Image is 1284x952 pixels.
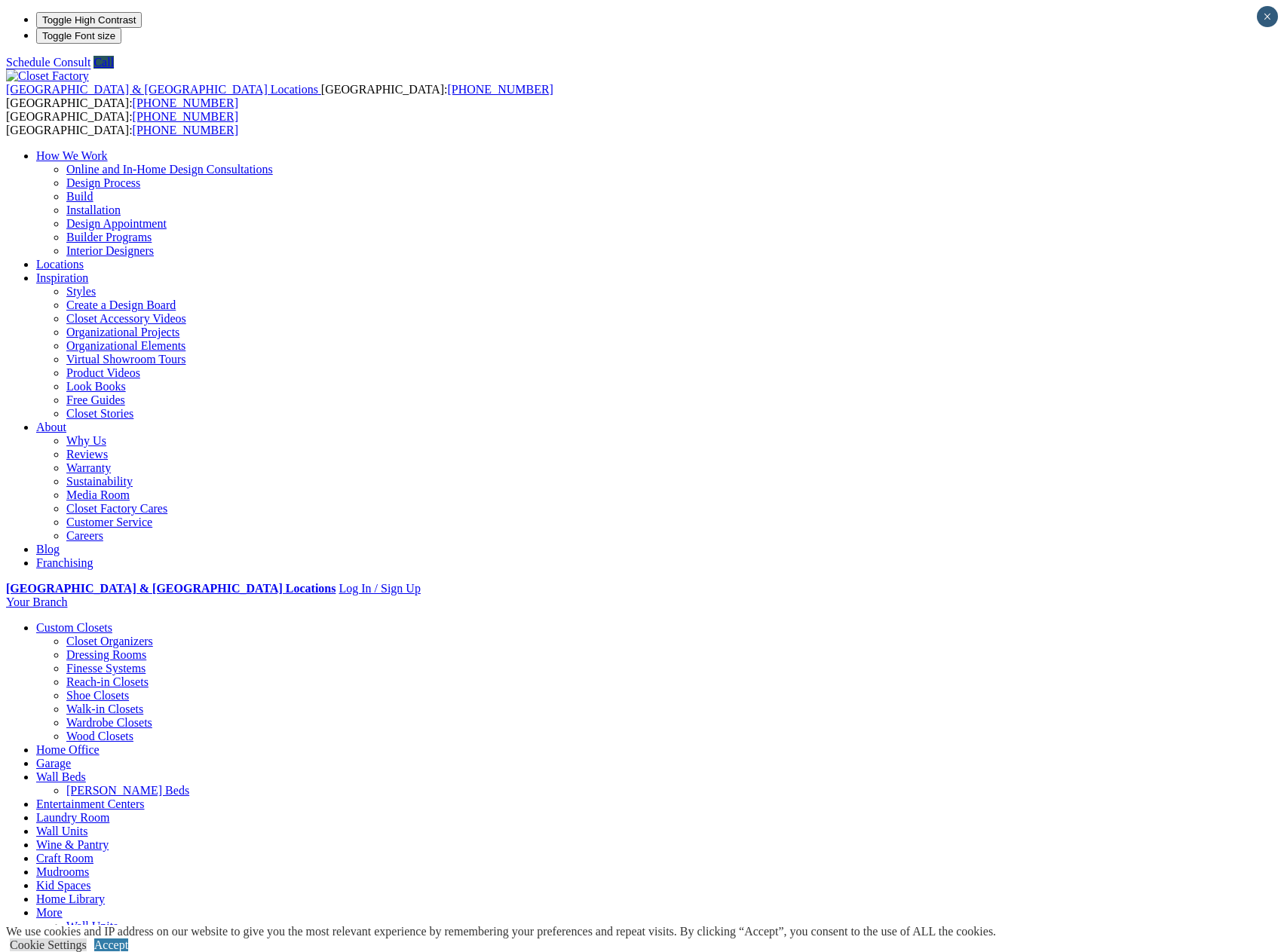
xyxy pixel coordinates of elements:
[6,83,321,96] a: [GEOGRAPHIC_DATA] & [GEOGRAPHIC_DATA] Locations
[36,543,60,556] a: Blog
[36,879,90,892] a: Kid Spaces
[36,852,93,865] a: Craft Room
[6,925,996,938] div: We use cookies and IP address on our website to give you the most relevant experience by remember...
[66,326,179,338] a: Organizational Projects
[6,582,336,595] a: [GEOGRAPHIC_DATA] & [GEOGRAPHIC_DATA] Locations
[36,28,121,44] button: Toggle Font size
[66,448,108,461] a: Reviews
[36,149,108,162] a: How We Work
[36,906,63,919] a: More menu text will display only on big screen
[66,502,167,515] a: Closet Factory Cares
[66,244,154,257] a: Interior Designers
[1257,6,1278,27] button: Close
[6,69,89,83] img: Closet Factory
[36,12,142,28] button: Toggle High Contrast
[66,461,111,474] a: Warranty
[6,83,553,109] span: [GEOGRAPHIC_DATA]: [GEOGRAPHIC_DATA]:
[42,30,115,41] span: Toggle Font size
[66,703,143,715] a: Walk-in Closets
[36,770,86,783] a: Wall Beds
[66,298,176,311] a: Create a Design Board
[66,434,106,447] a: Why Us
[94,938,128,951] a: Accept
[66,231,152,243] a: Builder Programs
[36,825,87,837] a: Wall Units
[36,757,71,770] a: Garage
[36,621,112,634] a: Custom Closets
[36,556,93,569] a: Franchising
[66,380,126,393] a: Look Books
[10,938,87,951] a: Cookie Settings
[42,14,136,26] span: Toggle High Contrast
[6,595,67,608] a: Your Branch
[133,124,238,136] a: [PHONE_NUMBER]
[36,811,109,824] a: Laundry Room
[66,662,146,675] a: Finesse Systems
[447,83,553,96] a: [PHONE_NUMBER]
[66,784,189,797] a: [PERSON_NAME] Beds
[36,743,100,756] a: Home Office
[66,488,130,501] a: Media Room
[66,716,152,729] a: Wardrobe Closets
[66,529,103,542] a: Careers
[66,920,118,932] a: Wall Units
[66,730,133,742] a: Wood Closets
[133,96,238,109] a: [PHONE_NUMBER]
[6,110,238,136] span: [GEOGRAPHIC_DATA]: [GEOGRAPHIC_DATA]:
[66,407,133,420] a: Closet Stories
[6,56,90,69] a: Schedule Consult
[66,339,185,352] a: Organizational Elements
[36,838,109,851] a: Wine & Pantry
[36,892,105,905] a: Home Library
[66,217,167,230] a: Design Appointment
[36,421,66,433] a: About
[66,204,121,216] a: Installation
[66,190,93,203] a: Build
[36,258,84,271] a: Locations
[36,865,89,878] a: Mudrooms
[66,689,129,702] a: Shoe Closets
[36,271,88,284] a: Inspiration
[66,366,140,379] a: Product Videos
[66,635,153,647] a: Closet Organizers
[66,163,273,176] a: Online and In-Home Design Consultations
[66,353,186,366] a: Virtual Showroom Tours
[36,797,145,810] a: Entertainment Centers
[66,516,152,528] a: Customer Service
[66,648,146,661] a: Dressing Rooms
[339,582,420,595] a: Log In / Sign Up
[6,83,318,96] span: [GEOGRAPHIC_DATA] & [GEOGRAPHIC_DATA] Locations
[133,110,238,123] a: [PHONE_NUMBER]
[66,312,186,325] a: Closet Accessory Videos
[93,56,114,69] a: Call
[66,393,125,406] a: Free Guides
[66,285,96,298] a: Styles
[66,176,140,189] a: Design Process
[66,475,133,488] a: Sustainability
[66,675,149,688] a: Reach-in Closets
